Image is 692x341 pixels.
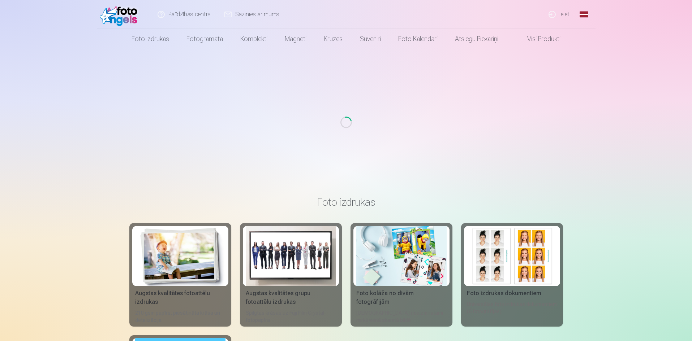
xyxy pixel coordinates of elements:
[135,196,557,209] h3: Foto izdrukas
[243,289,339,306] div: Augstas kvalitātes grupu fotoattēlu izdrukas
[461,223,563,327] a: Foto izdrukas dokumentiemFoto izdrukas dokumentiemUniversālas foto izdrukas dokumentiem (6 fotogr...
[178,29,232,49] a: Fotogrāmata
[132,309,228,324] div: 210 gsm papīrs, piesātināta krāsa un detalizācija
[135,226,225,286] img: Augstas kvalitātes fotoattēlu izdrukas
[232,29,276,49] a: Komplekti
[243,309,339,324] div: Spilgtas krāsas uz Fuji Film Crystal fotopapīra
[446,29,507,49] a: Atslēgu piekariņi
[464,301,560,324] div: Universālas foto izdrukas dokumentiem (6 fotogrāfijas)
[356,226,447,286] img: Foto kolāža no divām fotogrāfijām
[353,309,450,324] div: [DEMOGRAPHIC_DATA] neaizmirstami mirkļi vienā skaistā bildē
[353,289,450,306] div: Foto kolāža no divām fotogrāfijām
[240,223,342,327] a: Augstas kvalitātes grupu fotoattēlu izdrukasAugstas kvalitātes grupu fotoattēlu izdrukasSpilgtas ...
[351,29,390,49] a: Suvenīri
[132,289,228,306] div: Augstas kvalitātes fotoattēlu izdrukas
[123,29,178,49] a: Foto izdrukas
[464,289,560,298] div: Foto izdrukas dokumentiem
[467,226,557,286] img: Foto izdrukas dokumentiem
[315,29,351,49] a: Krūzes
[129,223,231,327] a: Augstas kvalitātes fotoattēlu izdrukasAugstas kvalitātes fotoattēlu izdrukas210 gsm papīrs, piesā...
[100,3,141,26] img: /fa1
[390,29,446,49] a: Foto kalendāri
[351,223,452,327] a: Foto kolāža no divām fotogrāfijāmFoto kolāža no divām fotogrāfijām[DEMOGRAPHIC_DATA] neaizmirstam...
[507,29,569,49] a: Visi produkti
[246,226,336,286] img: Augstas kvalitātes grupu fotoattēlu izdrukas
[276,29,315,49] a: Magnēti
